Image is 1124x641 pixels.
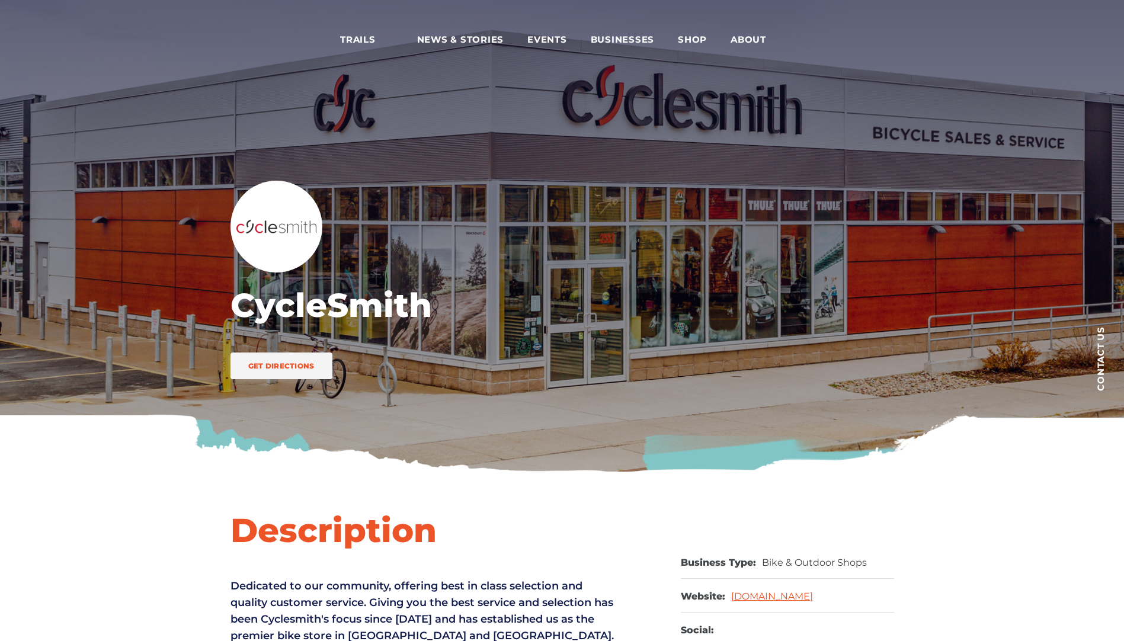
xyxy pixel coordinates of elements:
img: CycleSmith [236,220,316,234]
span: Trails [340,34,393,46]
dt: Social: [681,624,714,637]
li: Bike & Outdoor Shops [762,557,865,569]
span: About [731,34,784,46]
span: Events [527,34,567,46]
h2: Description [230,509,616,551]
h1: CycleSmith [230,284,669,326]
span: Shop [678,34,707,46]
span: Get Directions [248,361,315,370]
a: [DOMAIN_NAME] [731,591,813,602]
dt: Website: [681,591,725,603]
span: Businesses [591,34,655,46]
dt: Business Type: [681,557,756,569]
a: Get Directions [230,352,332,379]
a: Contact us [1077,308,1124,409]
span: News & Stories [417,34,504,46]
span: Contact us [1096,326,1105,391]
